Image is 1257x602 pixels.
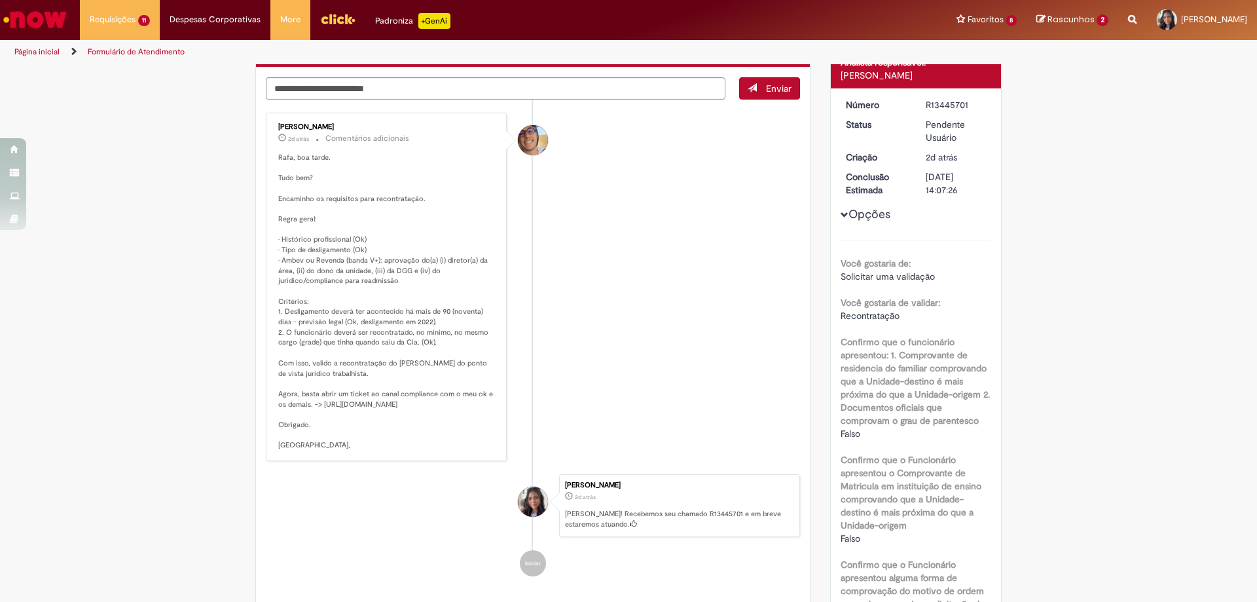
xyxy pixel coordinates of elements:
div: Pendente Usuário [926,118,987,144]
b: Confirmo que o Funcionário apresentou o Comprovante de Matricula em instituição de ensino comprov... [841,454,981,531]
div: Padroniza [375,13,450,29]
div: [PERSON_NAME] [278,123,496,131]
li: Rafaela Rodrigues De Angelo [266,474,800,537]
a: Página inicial [14,47,60,57]
time: 25/08/2025 17:07:22 [575,493,596,501]
a: Formulário de Atendimento [88,47,185,57]
div: 25/08/2025 17:07:22 [926,151,987,164]
b: Confirmo que o funcionário apresentou: 1. Comprovante de residencia do familiar comprovando que a... [841,336,990,426]
span: 8 [1006,15,1017,26]
b: Você gostaria de: [841,257,911,269]
div: Pedro Henrique De Oliveira Alves [518,125,548,155]
span: Requisições [90,13,136,26]
time: 25/08/2025 17:07:22 [926,151,957,163]
dt: Criação [836,151,917,164]
div: [PERSON_NAME] [841,69,992,82]
ul: Histórico de tíquete [266,100,800,590]
small: Comentários adicionais [325,133,409,144]
span: Rascunhos [1047,13,1095,26]
span: 2d atrás [575,493,596,501]
dt: Número [836,98,917,111]
button: Enviar [739,77,800,100]
textarea: Digite sua mensagem aqui... [266,77,725,100]
img: ServiceNow [1,7,69,33]
p: +GenAi [418,13,450,29]
dt: Conclusão Estimada [836,170,917,197]
span: Recontratação [841,310,900,322]
span: [PERSON_NAME] [1181,14,1247,25]
span: More [280,13,301,26]
span: Despesas Corporativas [170,13,261,26]
span: Falso [841,533,860,544]
p: [PERSON_NAME]! Recebemos seu chamado R13445701 e em breve estaremos atuando. [565,509,793,529]
div: Rafaela Rodrigues De Angelo [518,487,548,517]
span: Solicitar uma validação [841,271,935,282]
span: Enviar [766,83,792,94]
span: Falso [841,428,860,440]
dt: Status [836,118,917,131]
div: [DATE] 14:07:26 [926,170,987,197]
div: R13445701 [926,98,987,111]
img: click_logo_yellow_360x200.png [320,9,355,29]
b: Você gostaria de validar: [841,297,940,309]
span: 2 [1097,14,1108,26]
a: Rascunhos [1036,14,1108,26]
span: Favoritos [968,13,1004,26]
ul: Trilhas de página [10,40,828,64]
span: 2d atrás [288,135,309,143]
span: 11 [138,15,150,26]
div: [PERSON_NAME] [565,481,793,489]
span: 2d atrás [926,151,957,163]
p: Rafa, boa tarde. Tudo bem? Encaminho os requisitos para recontratação. Regra geral: • Histórico p... [278,153,496,451]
